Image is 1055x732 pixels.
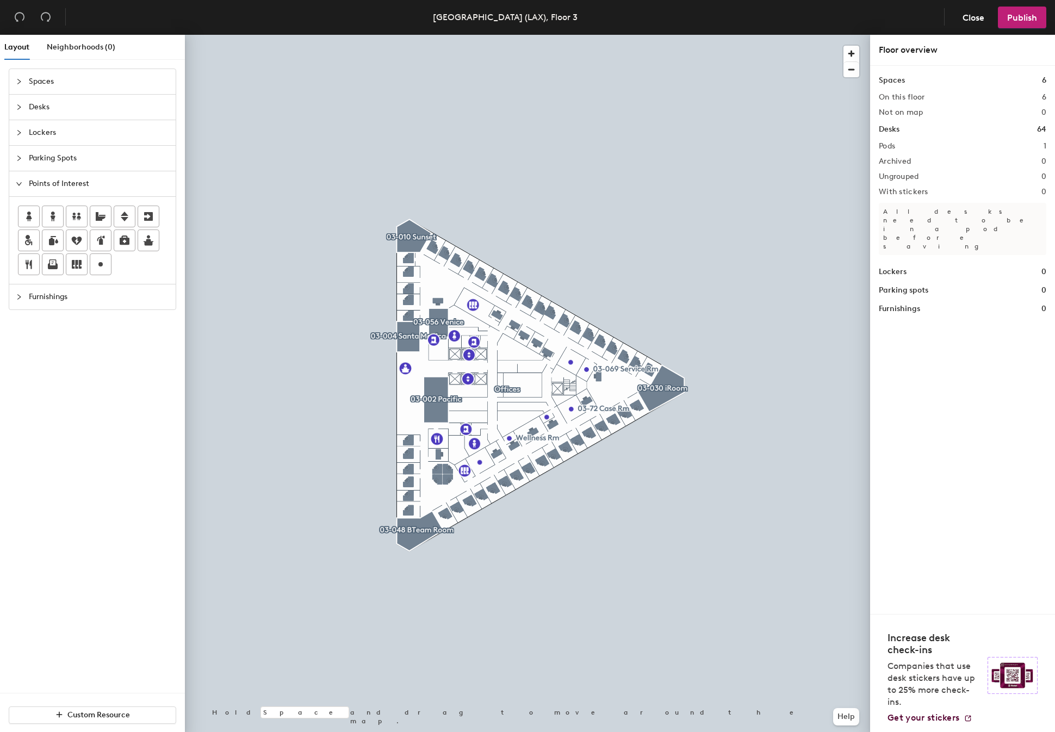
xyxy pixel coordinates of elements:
button: Undo (⌘ + Z) [9,7,30,28]
h1: 0 [1041,266,1046,278]
button: Redo (⌘ + ⇧ + Z) [35,7,57,28]
h1: Lockers [879,266,907,278]
button: Publish [998,7,1046,28]
h1: Desks [879,123,899,135]
p: Companies that use desk stickers have up to 25% more check-ins. [888,660,981,708]
span: collapsed [16,104,22,110]
span: Spaces [29,69,169,94]
button: Help [833,708,859,725]
span: Furnishings [29,284,169,309]
h1: 6 [1042,75,1046,86]
span: collapsed [16,294,22,300]
p: All desks need to be in a pod before saving [879,203,1046,255]
span: collapsed [16,155,22,162]
span: Publish [1007,13,1037,23]
span: expanded [16,181,22,187]
button: Close [953,7,994,28]
h2: 1 [1044,142,1046,151]
span: Desks [29,95,169,120]
h4: Increase desk check-ins [888,632,981,656]
h2: 0 [1041,188,1046,196]
span: Lockers [29,120,169,145]
h2: Pods [879,142,895,151]
h1: 0 [1041,284,1046,296]
h1: 0 [1041,303,1046,315]
h2: 0 [1041,172,1046,181]
span: Parking Spots [29,146,169,171]
h1: Furnishings [879,303,920,315]
h2: 0 [1041,108,1046,117]
span: Close [963,13,984,23]
span: Get your stickers [888,712,959,723]
div: Floor overview [879,44,1046,57]
img: Sticker logo [988,657,1038,694]
h2: With stickers [879,188,928,196]
span: Custom Resource [67,710,130,719]
h2: On this floor [879,93,925,102]
div: [GEOGRAPHIC_DATA] (LAX), Floor 3 [433,10,578,24]
span: Points of Interest [29,171,169,196]
span: Neighborhoods (0) [47,42,115,52]
h2: 0 [1041,157,1046,166]
button: Custom Resource [9,706,176,724]
h1: Spaces [879,75,905,86]
h2: Ungrouped [879,172,919,181]
h2: 6 [1042,93,1046,102]
span: collapsed [16,129,22,136]
h2: Not on map [879,108,923,117]
h1: Parking spots [879,284,928,296]
h1: 64 [1037,123,1046,135]
span: Layout [4,42,29,52]
span: collapsed [16,78,22,85]
h2: Archived [879,157,911,166]
a: Get your stickers [888,712,972,723]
